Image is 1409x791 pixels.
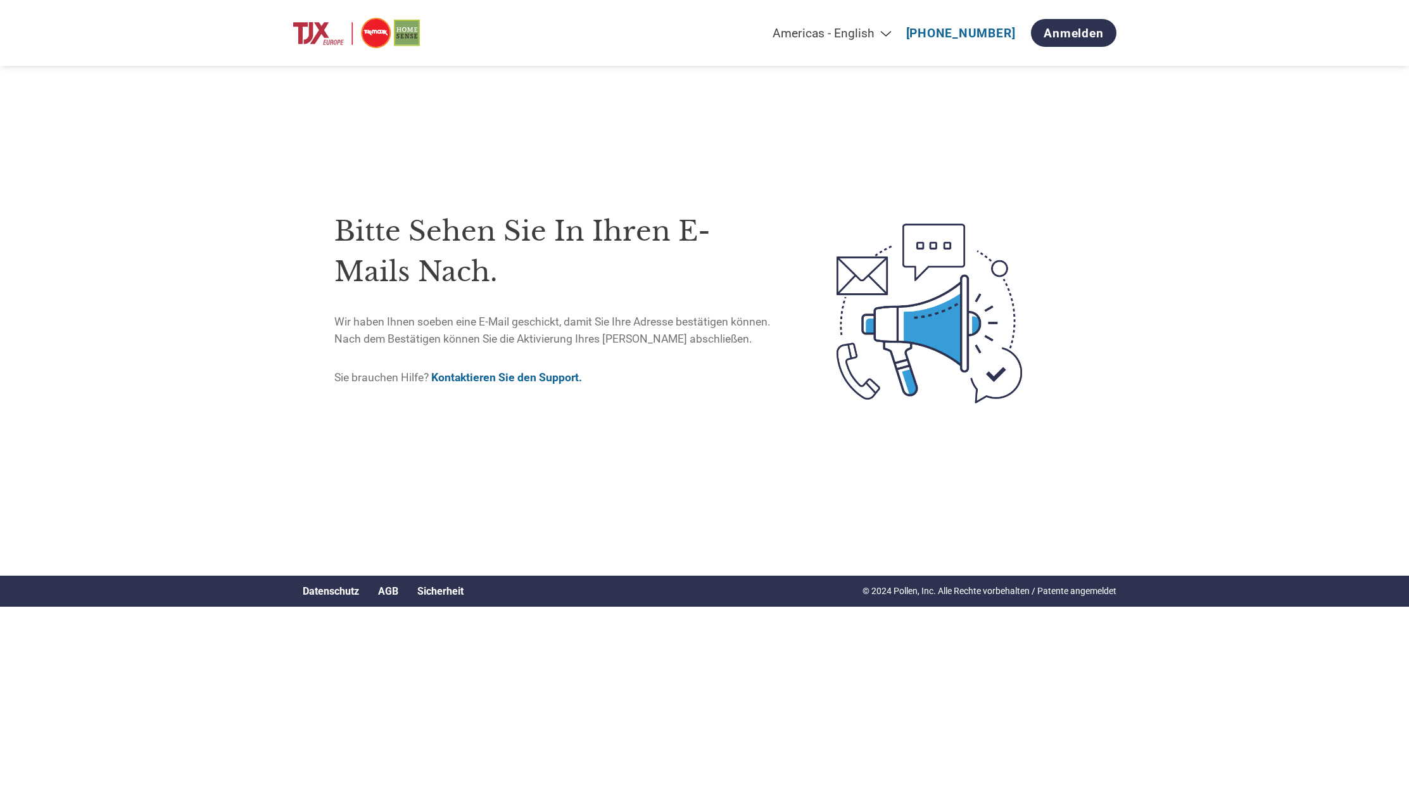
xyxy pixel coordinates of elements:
p: © 2024 Pollen, Inc. Alle Rechte vorbehalten / Patente angemeldet [862,585,1116,598]
a: AGB [378,585,398,597]
a: Sicherheit [417,585,464,597]
h1: Bitte sehen Sie in Ihren E-Mails nach. [334,211,783,293]
a: [PHONE_NUMBER] [906,26,1016,41]
a: Kontaktieren Sie den Support. [431,371,582,384]
p: Wir haben Ihnen soeben eine E-Mail geschickt, damit Sie Ihre Adresse bestätigen können. Nach dem ... [334,313,783,347]
img: open-email [783,201,1075,426]
a: Datenschutz [303,585,359,597]
a: Anmelden [1031,19,1116,47]
img: TJX Europe [293,16,420,51]
p: Sie brauchen Hilfe? [334,369,783,386]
